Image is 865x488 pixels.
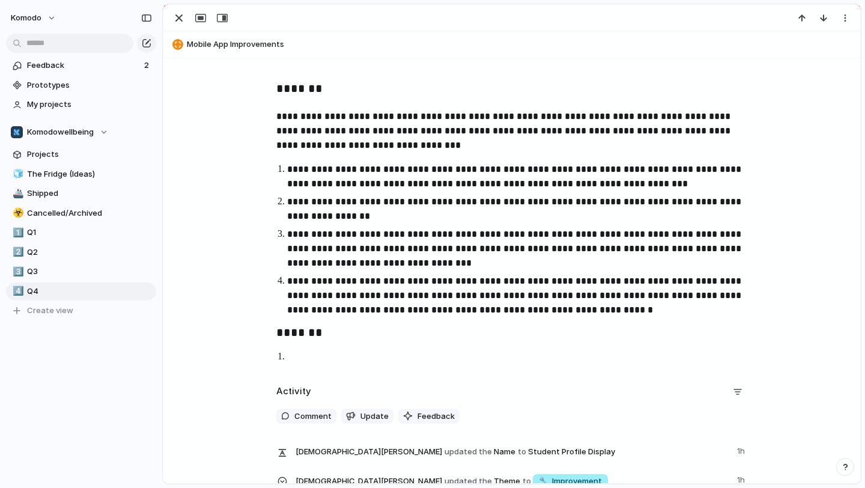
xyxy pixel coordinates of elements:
[27,266,152,278] span: Q3
[276,409,336,424] button: Comment
[737,472,747,486] span: 1h
[360,410,389,422] span: Update
[6,243,156,261] a: 2️⃣Q2
[27,246,152,258] span: Q2
[13,187,21,201] div: 🚢
[341,409,393,424] button: Update
[11,207,23,219] button: ☣️
[13,245,21,259] div: 2️⃣
[27,148,152,160] span: Projects
[445,446,492,458] span: updated the
[6,282,156,300] a: 4️⃣Q4
[6,123,156,141] button: Komodowellbeing
[13,284,21,298] div: 4️⃣
[27,79,152,91] span: Prototypes
[6,96,156,114] a: My projects
[11,266,23,278] button: 3️⃣
[539,476,548,486] span: 🔧
[27,305,73,317] span: Create view
[11,285,23,297] button: 4️⃣
[6,224,156,242] a: 1️⃣Q1
[398,409,460,424] button: Feedback
[187,38,855,50] span: Mobile App Improvements
[518,446,526,458] span: to
[27,99,152,111] span: My projects
[27,59,141,72] span: Feedback
[27,126,94,138] span: Komodowellbeing
[5,8,62,28] button: Komodo
[737,443,747,457] span: 1h
[27,168,152,180] span: The Fridge (Ideas)
[523,475,531,487] span: to
[6,263,156,281] a: 3️⃣Q3
[144,59,151,72] span: 2
[6,165,156,183] a: 🧊The Fridge (Ideas)
[6,76,156,94] a: Prototypes
[11,168,23,180] button: 🧊
[6,185,156,203] a: 🚢Shipped
[11,227,23,239] button: 1️⃣
[13,206,21,220] div: ☣️
[539,475,602,487] span: Improvement
[169,35,855,54] button: Mobile App Improvements
[27,285,152,297] span: Q4
[276,385,311,398] h2: Activity
[296,443,730,460] span: Name Student Profile Display
[296,446,442,458] span: [DEMOGRAPHIC_DATA][PERSON_NAME]
[11,12,41,24] span: Komodo
[11,188,23,200] button: 🚢
[13,167,21,181] div: 🧊
[27,227,152,239] span: Q1
[445,475,492,487] span: updated the
[13,265,21,279] div: 3️⃣
[13,226,21,240] div: 1️⃣
[27,188,152,200] span: Shipped
[6,56,156,75] a: Feedback2
[6,302,156,320] button: Create view
[296,475,442,487] span: [DEMOGRAPHIC_DATA][PERSON_NAME]
[417,410,455,422] span: Feedback
[294,410,332,422] span: Comment
[6,204,156,222] a: ☣️Cancelled/Archived
[11,246,23,258] button: 2️⃣
[27,207,152,219] span: Cancelled/Archived
[6,145,156,163] a: Projects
